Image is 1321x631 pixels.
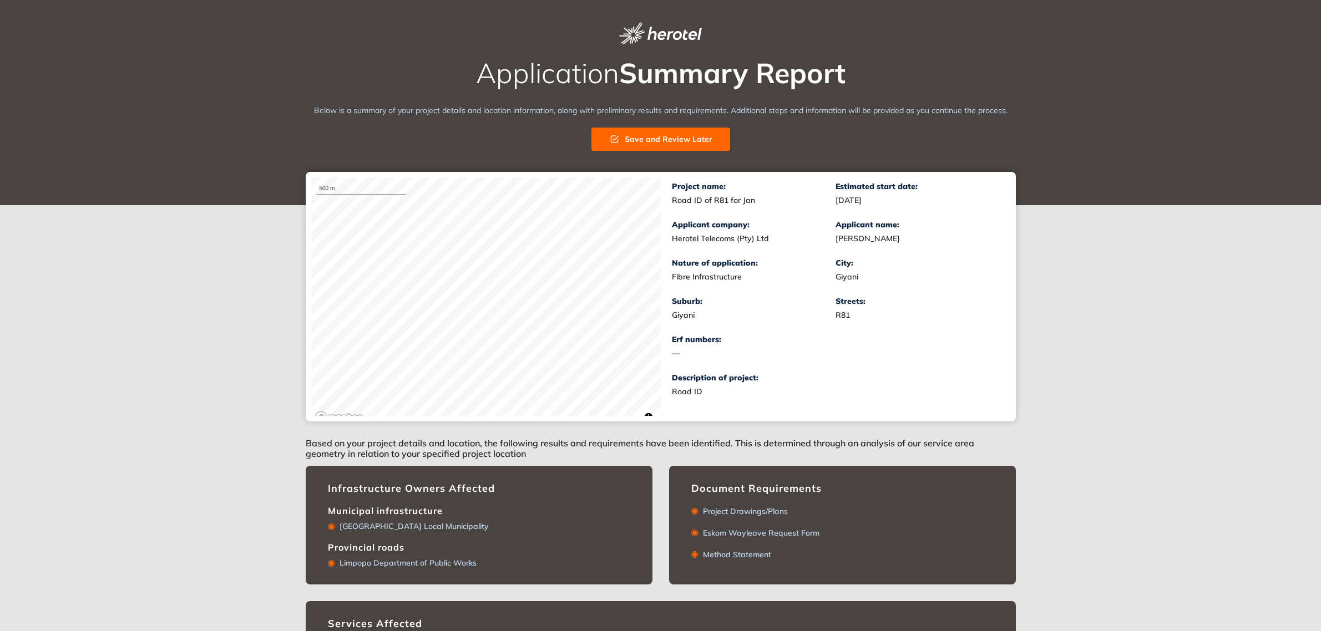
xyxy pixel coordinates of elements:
[317,183,406,195] div: 500 m
[328,482,630,495] div: Infrastructure Owners Affected
[315,411,363,424] a: Mapbox logo
[836,311,999,320] div: R81
[311,177,661,427] canvas: Map
[672,335,836,344] div: Erf numbers:
[836,196,999,205] div: [DATE]
[619,55,846,90] span: Summary Report
[306,105,1016,116] div: Below is a summary of your project details and location information, along with preliminary resul...
[672,387,949,396] div: Road ID
[691,482,994,495] div: Document Requirements
[645,411,652,423] span: Toggle attribution
[672,373,999,383] div: Description of project:
[672,272,836,282] div: Fibre Infrastructure
[699,507,788,516] div: Project Drawings/Plans
[672,196,836,205] div: Road ID of R81 for Jan
[335,558,477,568] div: Limpopo Department of Public Works
[836,258,999,268] div: City:
[672,297,836,306] div: Suburb:
[335,522,489,531] div: [GEOGRAPHIC_DATA] Local Municipality
[672,182,836,191] div: Project name:
[699,550,771,559] div: Method Statement
[836,272,999,282] div: Giyani
[672,311,836,320] div: Giyani
[328,501,630,516] div: Municipal infrastructure
[306,421,1016,466] div: Based on your project details and location, the following results and requirements have been iden...
[836,220,999,230] div: Applicant name:
[672,349,836,358] div: —
[699,528,819,538] div: Eskom Wayleave Request Form
[328,538,630,553] div: Provincial roads
[328,618,994,630] div: Services Affected
[836,234,999,243] div: [PERSON_NAME]
[836,182,999,191] div: Estimated start date:
[836,297,999,306] div: Streets:
[625,133,712,145] span: Save and Review Later
[672,220,836,230] div: Applicant company:
[591,128,730,151] button: Save and Review Later
[619,22,701,44] img: logo
[672,234,836,243] div: Herotel Telecoms (Pty) Ltd
[306,58,1016,88] h2: Application
[672,258,836,268] div: Nature of application:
